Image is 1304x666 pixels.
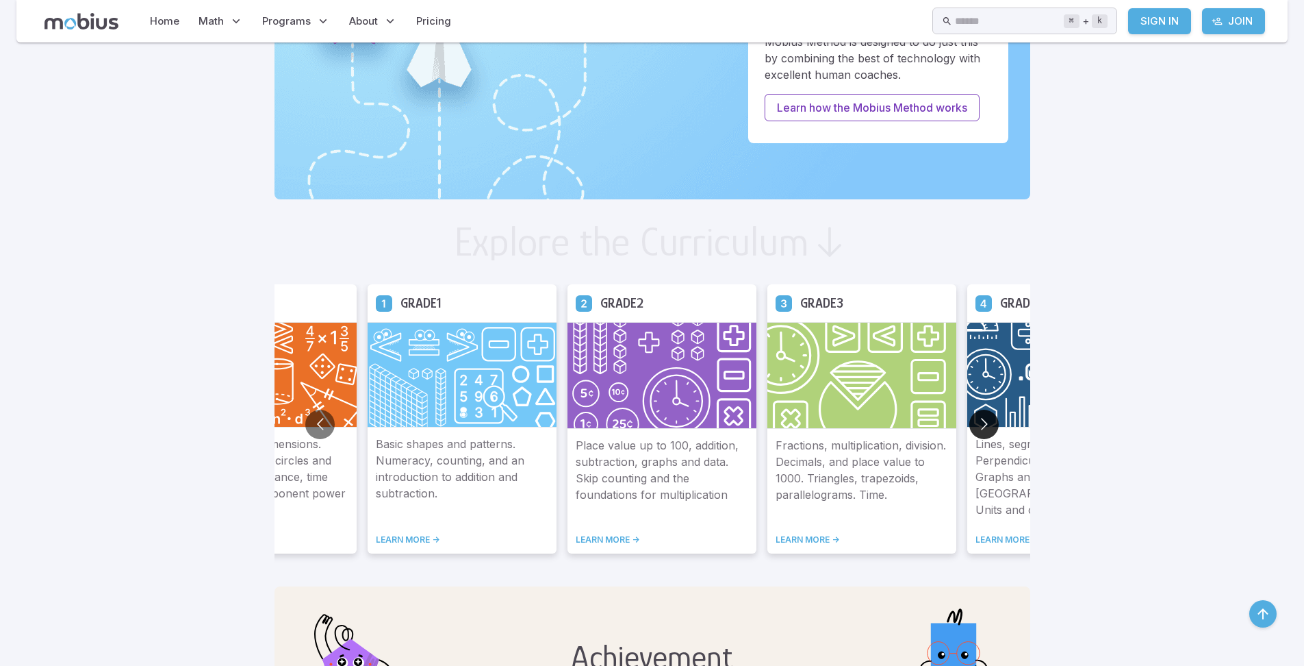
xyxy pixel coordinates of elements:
a: Grade 4 [975,295,992,311]
h2: Explore the Curriculum [454,221,809,262]
a: Grade 3 [776,295,792,311]
a: Home [146,5,183,37]
kbd: ⌘ [1064,14,1079,28]
p: Place value up to 100, addition, subtraction, graphs and data. Skip counting and the foundations ... [576,437,748,518]
a: Pricing [412,5,455,37]
kbd: k [1092,14,1108,28]
h5: Grade 3 [800,293,843,314]
p: Basic shapes and patterns. Numeracy, counting, and an introduction to addition and subtraction. [376,436,548,518]
p: Pythagoras in 3 dimensions. Area of sectors of circles and donuts. Speed, distance, time logic pr... [176,436,348,518]
img: Grade 3 [767,322,956,429]
p: Lines, segments, rays. Perpendicular and parallel. Graphs and data. [GEOGRAPHIC_DATA] and area. U... [975,436,1148,518]
a: LEARN MORE -> [576,534,748,545]
span: Programs [262,14,311,29]
button: Go to next slide [969,410,999,439]
div: + [1064,13,1108,29]
h5: Grade 4 [1000,293,1044,314]
a: LEARN MORE -> [776,534,948,545]
h5: Grade 1 [400,293,442,314]
a: LEARN MORE -> [176,534,348,545]
img: Grade 9 [168,322,357,428]
a: LEARN MORE -> [975,534,1148,545]
a: Sign In [1128,8,1191,34]
button: Go to previous slide [305,410,335,439]
h5: Grade 2 [600,293,643,314]
a: LEARN MORE -> [376,534,548,545]
p: Learn how the Mobius Method works [777,99,967,116]
p: Fractions, multiplication, division. Decimals, and place value to 1000. Triangles, trapezoids, pa... [776,437,948,518]
a: Learn how the Mobius Method works [765,94,980,121]
img: Grade 1 [368,322,557,428]
img: Grade 4 [967,322,1156,428]
img: Grade 2 [567,322,756,429]
a: Join [1202,8,1265,34]
span: About [349,14,378,29]
a: Grade 1 [376,295,392,311]
a: Grade 2 [576,295,592,311]
span: Math [199,14,224,29]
